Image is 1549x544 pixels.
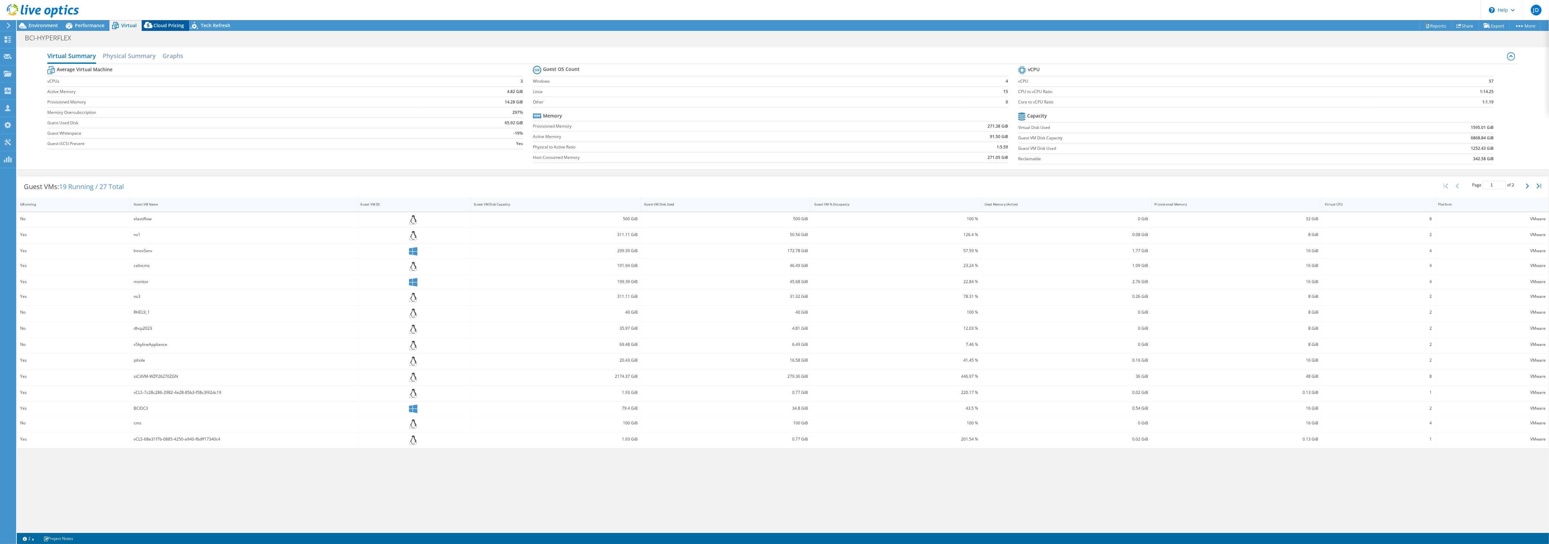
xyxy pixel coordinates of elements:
[985,278,1148,285] div: 2.76 GiB
[1325,278,1432,285] div: 4
[814,231,978,238] div: 126.4 %
[814,278,978,285] div: 22.84 %
[988,123,1008,130] b: 271.38 GiB
[20,405,127,412] div: Yes
[1438,278,1546,285] div: VMware
[814,262,978,269] div: 23.24 %
[20,341,127,348] div: No
[814,373,978,380] div: 446.97 %
[644,309,808,316] div: 40 GiB
[20,202,119,207] div: IsRunning
[814,357,978,364] div: 41.45 %
[520,78,523,85] b: 3
[1155,293,1319,300] div: 8 GiB
[644,247,808,255] div: 172.78 GiB
[507,88,523,95] b: 4.82 GiB
[474,389,638,396] div: 1.93 GiB
[134,278,354,285] div: monitor
[644,231,808,238] div: 50.56 GiB
[474,341,638,348] div: 69.48 GiB
[814,436,978,443] div: 201.54 %
[474,436,638,443] div: 1.93 GiB
[1325,405,1432,412] div: 2
[1325,419,1432,427] div: 4
[361,202,460,207] div: Guest VM OS
[39,534,78,543] a: Project Notes
[1325,341,1432,348] div: 2
[1325,309,1432,316] div: 2
[20,278,127,285] div: Yes
[985,389,1148,396] div: 0.02 GiB
[47,88,419,95] label: Active Memory
[985,293,1148,300] div: 0.26 GiB
[644,293,808,300] div: 31.32 GiB
[985,357,1148,364] div: 0.16 GiB
[134,389,354,396] div: vCLS-7c28c286-2982-4e28-85b3-f58c3f42dc19
[990,133,1008,140] b: 91.50 GiB
[1155,436,1319,443] div: 0.13 GiB
[533,133,870,140] label: Active Memory
[1438,419,1546,427] div: VMware
[533,123,870,130] label: Provisioned Memory
[1438,247,1546,255] div: VMware
[474,419,638,427] div: 100 GiB
[134,231,354,238] div: ns1
[1018,135,1339,141] label: Guest VM Disk Capacity
[474,262,638,269] div: 191.94 GiB
[1155,389,1319,396] div: 0.13 GiB
[1438,202,1538,207] div: Platform
[103,49,156,62] h2: Physical Summary
[1438,231,1546,238] div: VMware
[474,309,638,316] div: 40 GiB
[1438,436,1546,443] div: VMware
[644,215,808,223] div: 500 GiB
[1325,231,1432,238] div: 2
[814,202,970,207] div: Guest VM % Occupancy
[29,22,58,29] span: Environment
[47,109,419,116] label: Memory Oversubscription
[1472,181,1514,189] span: Page of
[20,389,127,396] div: Yes
[997,144,1008,150] b: 1:5.59
[47,140,419,147] label: Guest iSCSI Present
[1018,155,1339,162] label: Reclaimable
[644,341,808,348] div: 6.49 GiB
[814,405,978,412] div: 43.5 %
[1471,135,1494,141] b: 6868.84 GiB
[1438,262,1546,269] div: VMware
[474,278,638,285] div: 199.39 GiB
[985,309,1148,316] div: 0 GiB
[814,293,978,300] div: 78.31 %
[644,278,808,285] div: 45.68 GiB
[20,247,127,255] div: Yes
[1509,20,1541,31] a: More
[1018,88,1369,95] label: CPU to vCPU Ratio
[814,215,978,223] div: 100 %
[134,202,346,207] div: Guest VM Name
[814,247,978,255] div: 57.59 %
[985,262,1148,269] div: 1.09 GiB
[1451,20,1479,31] a: Share
[985,341,1148,348] div: 0 GiB
[988,154,1008,161] b: 271.05 GiB
[163,49,183,62] h2: Graphs
[985,436,1148,443] div: 0.02 GiB
[20,357,127,364] div: Yes
[985,247,1148,255] div: 1.77 GiB
[474,202,630,207] div: Guest VM Disk Capacity
[985,405,1148,412] div: 0.54 GiB
[474,231,638,238] div: 311.11 GiB
[474,247,638,255] div: 299.39 GiB
[1155,202,1311,207] div: Provisioned Memory
[513,130,523,137] b: -19%
[1438,309,1546,316] div: VMware
[1438,405,1546,412] div: VMware
[1473,155,1494,162] b: 342.58 GiB
[512,109,523,116] b: 297%
[1489,78,1494,85] b: 57
[47,49,96,64] h2: Virtual Summary
[1512,182,1514,188] span: 2
[814,419,978,427] div: 100 %
[22,34,82,42] h1: BCI-HYPERFLEX
[1438,341,1546,348] div: VMware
